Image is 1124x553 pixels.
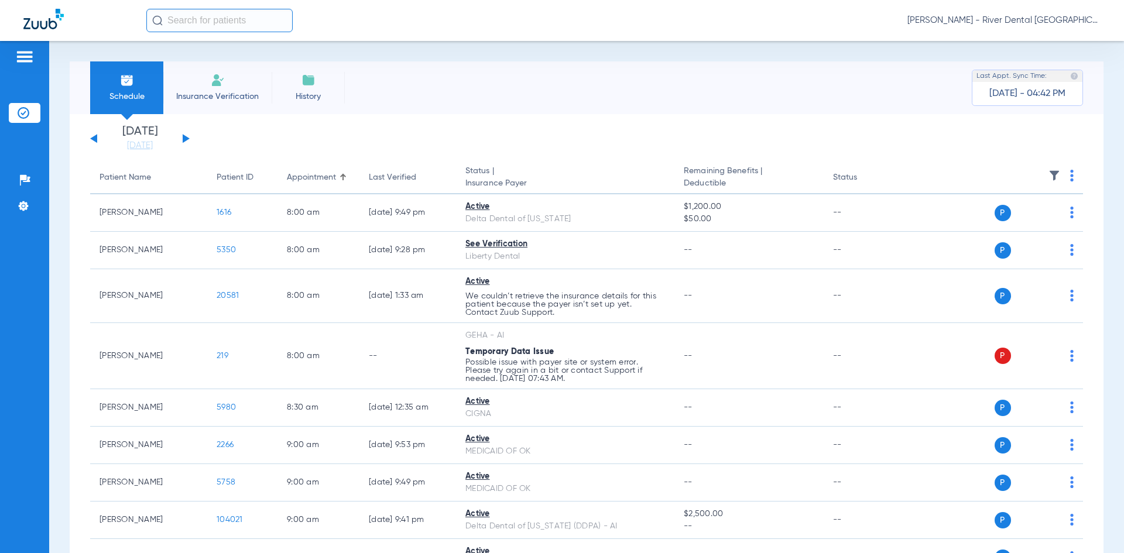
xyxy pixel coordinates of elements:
td: [DATE] 9:28 PM [359,232,456,269]
li: [DATE] [105,126,175,152]
div: Patient ID [217,171,268,184]
img: group-dot-blue.svg [1070,170,1074,181]
div: MEDICAID OF OK [465,445,665,458]
div: Active [465,470,665,483]
img: group-dot-blue.svg [1070,290,1074,301]
span: History [280,91,336,102]
span: 5980 [217,403,236,411]
div: Active [465,433,665,445]
th: Status [824,162,903,194]
span: -- [684,352,693,360]
td: -- [824,323,903,389]
span: Insurance Payer [465,177,665,190]
span: Deductible [684,177,814,190]
span: Insurance Verification [172,91,263,102]
span: P [995,400,1011,416]
span: $50.00 [684,213,814,225]
a: [DATE] [105,140,175,152]
span: [DATE] - 04:42 PM [989,88,1065,99]
span: -- [684,441,693,449]
div: Last Verified [369,171,416,184]
td: 9:00 AM [277,427,359,464]
th: Status | [456,162,674,194]
td: [PERSON_NAME] [90,323,207,389]
input: Search for patients [146,9,293,32]
p: Possible issue with payer site or system error. Please try again in a bit or contact Support if n... [465,358,665,383]
div: Patient ID [217,171,253,184]
div: Delta Dental of [US_STATE] [465,213,665,225]
td: [PERSON_NAME] [90,269,207,323]
span: 219 [217,352,228,360]
span: Temporary Data Issue [465,348,554,356]
td: [PERSON_NAME] [90,427,207,464]
img: hamburger-icon [15,50,34,64]
td: [PERSON_NAME] [90,464,207,502]
span: 1616 [217,208,231,217]
span: P [995,348,1011,364]
div: MEDICAID OF OK [465,483,665,495]
td: [DATE] 1:33 AM [359,269,456,323]
img: Search Icon [152,15,163,26]
span: P [995,437,1011,454]
td: [DATE] 9:49 PM [359,464,456,502]
span: 20581 [217,291,239,300]
span: $1,200.00 [684,201,814,213]
img: last sync help info [1070,72,1078,80]
th: Remaining Benefits | [674,162,823,194]
div: Patient Name [100,171,198,184]
div: CIGNA [465,408,665,420]
td: [DATE] 9:49 PM [359,194,456,232]
div: Liberty Dental [465,250,665,263]
td: -- [359,323,456,389]
td: 8:00 AM [277,323,359,389]
img: filter.svg [1048,170,1060,181]
img: Manual Insurance Verification [211,73,225,87]
div: Active [465,201,665,213]
span: Last Appt. Sync Time: [976,70,1047,82]
span: 2266 [217,441,234,449]
div: Active [465,508,665,520]
div: Appointment [287,171,350,184]
td: 8:00 AM [277,269,359,323]
td: [DATE] 12:35 AM [359,389,456,427]
span: 104021 [217,516,243,524]
p: We couldn’t retrieve the insurance details for this patient because the payer isn’t set up yet. C... [465,292,665,317]
span: P [995,242,1011,259]
span: P [995,475,1011,491]
span: P [995,205,1011,221]
div: Delta Dental of [US_STATE] (DDPA) - AI [465,520,665,533]
div: GEHA - AI [465,329,665,342]
span: Schedule [99,91,155,102]
td: -- [824,389,903,427]
span: -- [684,291,693,300]
td: [PERSON_NAME] [90,194,207,232]
td: -- [824,269,903,323]
span: 5350 [217,246,236,254]
td: -- [824,427,903,464]
img: group-dot-blue.svg [1070,401,1074,413]
div: Active [465,396,665,408]
td: 8:00 AM [277,232,359,269]
div: Patient Name [100,171,151,184]
span: -- [684,403,693,411]
img: group-dot-blue.svg [1070,244,1074,256]
td: -- [824,502,903,539]
td: [DATE] 9:41 PM [359,502,456,539]
img: Schedule [120,73,134,87]
td: 9:00 AM [277,502,359,539]
td: -- [824,464,903,502]
span: -- [684,520,814,533]
img: group-dot-blue.svg [1070,476,1074,488]
td: [DATE] 9:53 PM [359,427,456,464]
div: See Verification [465,238,665,250]
img: History [301,73,316,87]
td: -- [824,194,903,232]
div: Active [465,276,665,288]
img: group-dot-blue.svg [1070,514,1074,525]
td: [PERSON_NAME] [90,232,207,269]
span: -- [684,478,693,486]
td: [PERSON_NAME] [90,502,207,539]
div: Appointment [287,171,336,184]
td: 8:30 AM [277,389,359,427]
td: -- [824,232,903,269]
